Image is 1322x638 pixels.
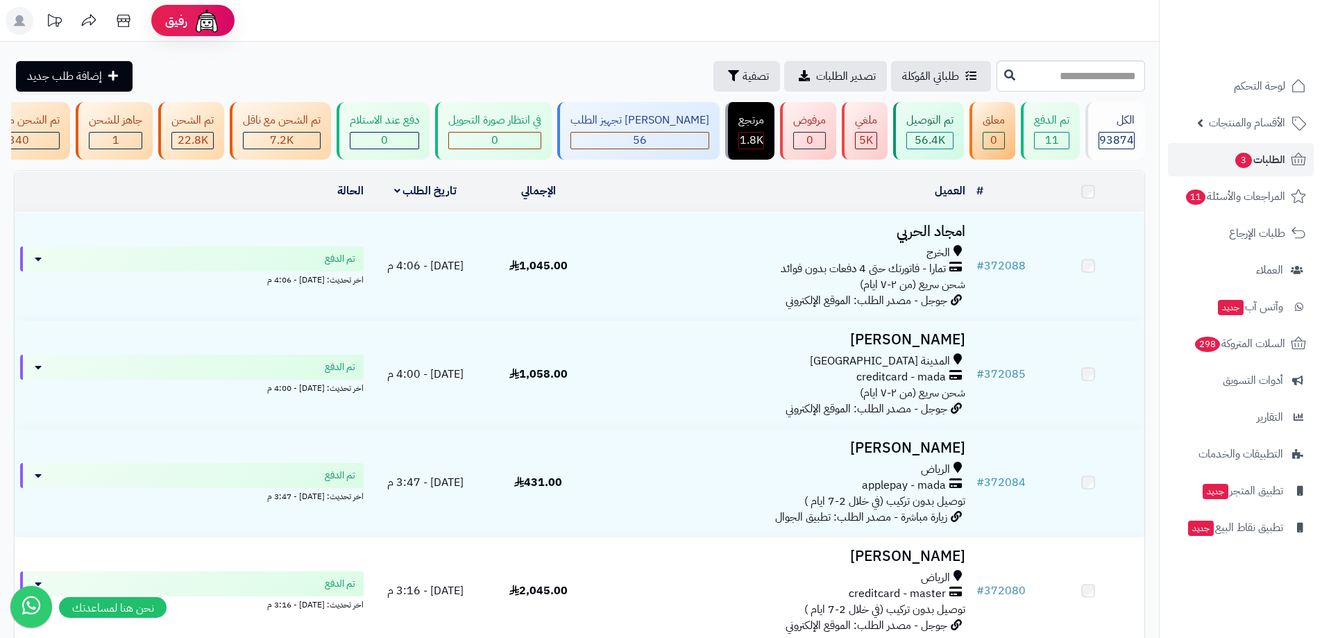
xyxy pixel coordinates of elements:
span: [DATE] - 4:06 م [387,258,464,274]
span: creditcard - mada [856,369,946,385]
a: طلباتي المُوكلة [891,61,991,92]
span: [DATE] - 4:00 م [387,366,464,383]
span: # [976,474,984,491]
span: الرياض [921,462,950,478]
a: #372085 [976,366,1026,383]
span: 298 [1195,337,1220,352]
span: 1.8K [740,132,763,149]
div: 0 [794,133,825,149]
div: تم التوصيل [906,112,954,128]
span: 56 [633,132,647,149]
span: أدوات التسويق [1223,371,1283,390]
span: تطبيق نقاط البيع [1187,518,1283,537]
span: الخرج [926,245,950,261]
span: 7.2K [270,132,294,149]
span: 1 [112,132,119,149]
div: ملغي [855,112,877,128]
div: 1799 [739,133,763,149]
a: # [976,183,983,199]
span: تم الدفع [325,252,355,266]
a: تم الشحن 22.8K [155,102,227,160]
img: ai-face.png [193,7,221,35]
a: أدوات التسويق [1168,364,1314,397]
span: الطلبات [1234,150,1285,169]
h3: [PERSON_NAME] [600,332,965,348]
span: رفيق [165,12,187,29]
a: مرتجع 1.8K [722,102,777,160]
a: طلبات الإرجاع [1168,217,1314,250]
div: تم الدفع [1034,112,1069,128]
span: 5K [859,132,873,149]
span: جديد [1203,484,1228,499]
span: لوحة التحكم [1234,76,1285,96]
span: 0 [491,132,498,149]
span: 0 [990,132,997,149]
span: تصدير الطلبات [816,68,876,85]
span: applepay - mada [862,478,946,494]
a: وآتس آبجديد [1168,290,1314,324]
a: في انتظار صورة التحويل 0 [432,102,554,160]
div: 1 [90,133,142,149]
span: 93874 [1099,132,1134,149]
a: تحديثات المنصة [37,7,71,38]
a: الكل93874 [1083,102,1148,160]
a: السلات المتروكة298 [1168,327,1314,360]
div: 56 [571,133,709,149]
span: 22.8K [178,132,208,149]
div: مرتجع [738,112,764,128]
span: جديد [1218,300,1244,315]
a: #372084 [976,474,1026,491]
span: توصيل بدون تركيب (في خلال 2-7 ايام ) [804,601,965,618]
a: التقارير [1168,401,1314,434]
span: وآتس آب [1217,297,1283,317]
span: تصفية [743,68,769,85]
a: التطبيقات والخدمات [1168,437,1314,471]
a: تم التوصيل 56.4K [890,102,967,160]
span: السلات المتروكة [1194,334,1285,353]
span: 56.4K [915,132,945,149]
span: طلباتي المُوكلة [902,68,959,85]
a: #372088 [976,258,1026,274]
span: طلبات الإرجاع [1229,224,1285,243]
span: # [976,258,984,274]
span: 431.00 [514,474,562,491]
a: تم الدفع 11 [1018,102,1083,160]
div: تم الشحن مع ناقل [243,112,321,128]
a: [PERSON_NAME] تجهيز الطلب 56 [554,102,722,160]
h3: امجاد الحربي [600,224,965,240]
span: 1,045.00 [509,258,568,274]
a: #372080 [976,582,1026,599]
div: 22770 [172,133,213,149]
span: [DATE] - 3:47 م [387,474,464,491]
span: شحن سريع (من ٢-٧ ايام) [860,276,965,293]
div: معلق [983,112,1005,128]
span: 340 [8,132,29,149]
div: 7223 [244,133,320,149]
a: العملاء [1168,253,1314,287]
span: الرياض [921,570,950,586]
span: 2,045.00 [509,582,568,599]
h3: [PERSON_NAME] [600,548,965,564]
a: تطبيق المتجرجديد [1168,474,1314,507]
a: جاهز للشحن 1 [73,102,155,160]
span: 11 [1186,190,1205,205]
div: مرفوض [793,112,826,128]
span: 0 [806,132,813,149]
a: مرفوض 0 [777,102,839,160]
span: 11 [1045,132,1059,149]
span: creditcard - master [849,586,946,602]
a: الحالة [337,183,364,199]
span: إضافة طلب جديد [27,68,102,85]
a: دفع عند الاستلام 0 [334,102,432,160]
a: العميل [935,183,965,199]
span: التطبيقات والخدمات [1198,444,1283,464]
a: تصدير الطلبات [784,61,887,92]
div: دفع عند الاستلام [350,112,419,128]
div: 4950 [856,133,876,149]
span: 1,058.00 [509,366,568,383]
span: تمارا - فاتورتك حتى 4 دفعات بدون فوائد [781,261,946,277]
div: 11 [1035,133,1069,149]
span: التقارير [1257,408,1283,427]
a: الإجمالي [521,183,556,199]
a: إضافة طلب جديد [16,61,133,92]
